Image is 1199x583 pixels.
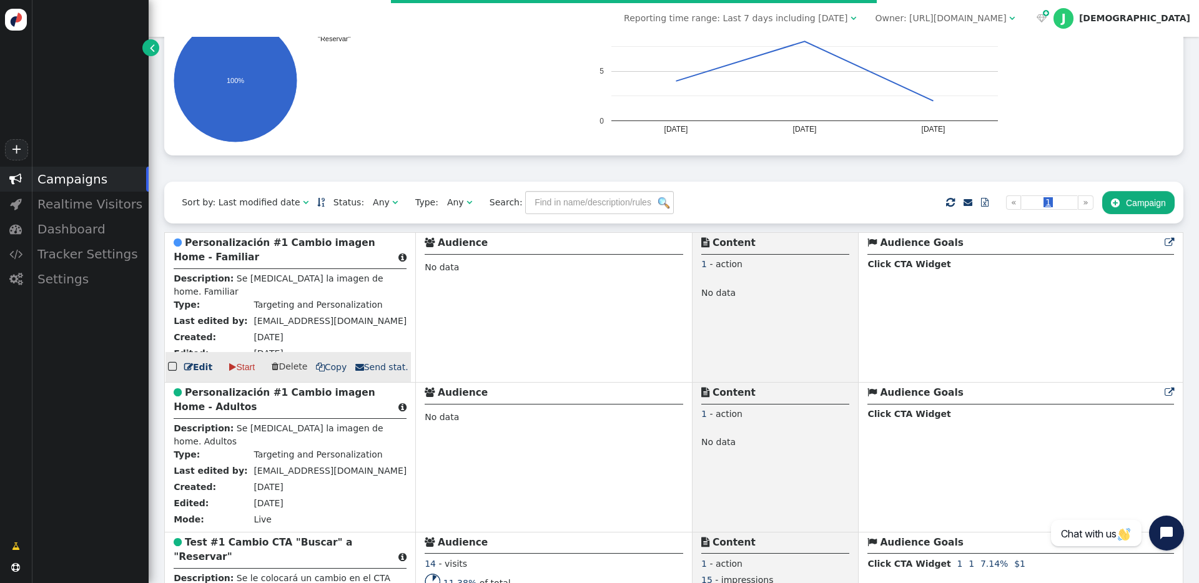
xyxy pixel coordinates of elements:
[31,192,149,217] div: Realtime Visitors
[1034,12,1049,25] a:  
[425,388,435,397] span: 
[1165,238,1174,247] span: 
[1165,388,1174,397] span: 
[254,466,407,476] span: [EMAIL_ADDRESS][DOMAIN_NAME]
[1102,191,1175,213] button: Campaign
[317,197,325,207] a: 
[701,437,736,450] span: No data
[867,409,950,419] b: Click CTA Widget
[254,332,283,342] span: [DATE]
[150,41,155,54] span: 
[1044,197,1053,207] span: 1
[272,361,310,371] a: Delete
[254,482,283,492] span: [DATE]
[964,197,972,207] a: 
[972,191,997,213] a: 
[174,237,375,263] b: Personalización #1 Cambio imagen Home - Familiar
[425,412,459,422] span: No data
[658,197,669,208] img: icon_search.png
[867,537,877,547] span: 
[792,125,816,134] text: [DATE]
[12,540,20,553] span: 
[969,559,974,569] span: 1
[701,238,709,247] span: 
[1165,387,1174,398] a: 
[182,196,300,209] div: Sort by: Last modified date
[709,559,743,569] span: - action
[946,195,955,210] span: 
[701,388,709,397] span: 
[425,238,435,247] span: 
[867,559,950,569] b: Click CTA Widget
[1079,13,1190,24] div: [DEMOGRAPHIC_DATA]
[174,537,182,547] span: 
[425,537,435,547] span: 
[1014,559,1025,569] span: $1
[184,363,193,371] span: 
[142,39,159,56] a: 
[701,409,707,419] span: 1
[272,361,307,371] span: Delete
[174,449,200,459] b: Type:
[254,449,382,459] span: Targeting and Personalization
[318,35,351,42] text: "Reservar"
[980,559,1008,569] span: 7.14%
[1111,198,1120,208] span: 
[174,316,247,326] b: Last edited by:
[398,552,407,562] span: 
[5,9,27,31] img: logo-icon.svg
[254,300,382,310] span: Targeting and Personalization
[31,217,149,242] div: Dashboard
[9,273,22,285] span: 
[447,196,464,209] div: Any
[713,237,756,248] b: Content
[921,125,945,134] text: [DATE]
[851,14,856,22] span: 
[229,361,236,374] span: 
[392,198,398,207] span: 
[1078,195,1093,210] a: »
[220,356,264,378] a: Start
[398,253,407,262] span: 
[1043,8,1049,19] span: 
[174,482,216,492] b: Created:
[624,13,847,23] span: Reporting time range: Last 7 days including [DATE]
[174,423,234,433] b: Description:
[875,12,1006,25] div: Owner: [URL][DOMAIN_NAME]
[174,573,234,583] b: Description:
[174,466,247,476] b: Last edited by:
[981,198,989,207] span: 
[316,362,347,372] span: Copy
[701,537,709,547] span: 
[701,559,707,569] span: 1
[425,262,459,272] span: No data
[438,537,488,548] b: Audience
[709,259,743,269] span: - action
[713,387,756,398] b: Content
[481,197,523,207] span: Search:
[184,361,212,374] a: Edit
[174,273,383,296] span: Se [MEDICAL_DATA] la imagen de home. Familiar
[173,18,455,143] div: A chart.
[574,18,998,143] svg: A chart.
[438,387,488,398] b: Audience
[1006,195,1022,210] a: «
[425,559,436,569] span: 14
[1009,14,1015,22] span: 
[303,198,308,207] span: 
[272,362,279,371] span: 
[867,388,877,397] span: 
[713,537,756,548] b: Content
[355,361,408,374] a: Send stat.
[701,259,707,269] span: 1
[174,238,182,247] span: 
[701,288,736,301] span: No data
[5,139,27,160] a: +
[407,196,438,209] span: Type:
[525,191,674,213] input: Find in name/description/rules
[3,535,29,557] a: 
[880,387,964,398] b: Audience Goals
[168,358,179,375] span: 
[254,316,407,326] span: [EMAIL_ADDRESS][DOMAIN_NAME]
